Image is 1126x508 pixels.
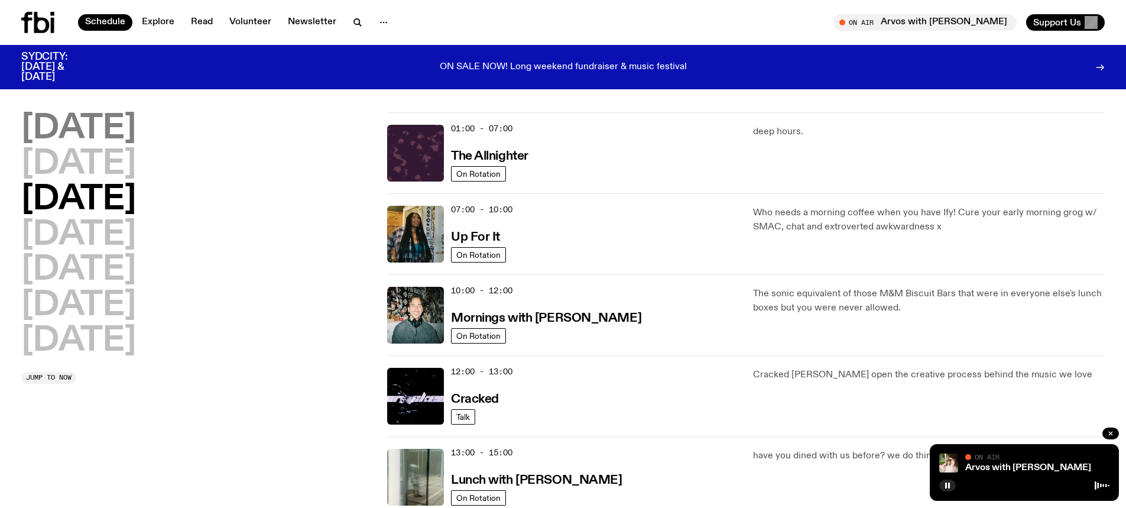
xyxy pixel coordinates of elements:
[21,289,136,322] button: [DATE]
[451,285,512,296] span: 10:00 - 12:00
[451,393,499,406] h3: Cracked
[21,148,136,181] button: [DATE]
[451,409,475,425] a: Talk
[451,312,641,325] h3: Mornings with [PERSON_NAME]
[456,331,501,340] span: On Rotation
[21,219,136,252] button: [DATE]
[21,183,136,216] button: [DATE]
[833,14,1017,31] button: On AirArvos with [PERSON_NAME]
[451,148,528,163] a: The Allnighter
[451,229,500,244] a: Up For It
[753,125,1105,139] p: deep hours.
[451,447,512,458] span: 13:00 - 15:00
[21,52,97,82] h3: SYDCITY: [DATE] & [DATE]
[281,14,343,31] a: Newsletter
[939,454,958,473] img: Maleeka stands outside on a balcony. She is looking at the camera with a serious expression, and ...
[21,254,136,287] button: [DATE]
[451,310,641,325] a: Mornings with [PERSON_NAME]
[387,287,444,344] img: Radio presenter Ben Hansen sits in front of a wall of photos and an fbi radio sign. Film photo. B...
[21,372,76,384] button: Jump to now
[451,204,512,215] span: 07:00 - 10:00
[456,493,501,502] span: On Rotation
[456,250,501,259] span: On Rotation
[965,463,1091,473] a: Arvos with [PERSON_NAME]
[451,231,500,244] h3: Up For It
[135,14,181,31] a: Explore
[451,166,506,182] a: On Rotation
[753,206,1105,234] p: Who needs a morning coffee when you have Ify! Cure your early morning grog w/ SMAC, chat and extr...
[451,474,622,487] h3: Lunch with [PERSON_NAME]
[451,150,528,163] h3: The Allnighter
[26,374,72,381] span: Jump to now
[184,14,220,31] a: Read
[451,366,512,377] span: 12:00 - 13:00
[440,62,687,73] p: ON SALE NOW! Long weekend fundraiser & music festival
[451,123,512,134] span: 01:00 - 07:00
[451,490,506,506] a: On Rotation
[456,169,501,178] span: On Rotation
[753,287,1105,315] p: The sonic equivalent of those M&M Biscuit Bars that were in everyone else's lunch boxes but you w...
[451,328,506,344] a: On Rotation
[1033,17,1081,28] span: Support Us
[451,391,499,406] a: Cracked
[78,14,132,31] a: Schedule
[21,325,136,358] button: [DATE]
[451,472,622,487] a: Lunch with [PERSON_NAME]
[456,412,470,421] span: Talk
[1026,14,1105,31] button: Support Us
[753,368,1105,382] p: Cracked [PERSON_NAME] open the creative process behind the music we love
[387,206,444,263] img: Ify - a Brown Skin girl with black braided twists, looking up to the side with her tongue stickin...
[387,368,444,425] img: Logo for Podcast Cracked. Black background, with white writing, with glass smashing graphics
[753,449,1105,463] p: have you dined with us before? we do things a little differently here
[222,14,278,31] a: Volunteer
[21,112,136,145] button: [DATE]
[451,247,506,263] a: On Rotation
[975,453,1000,461] span: On Air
